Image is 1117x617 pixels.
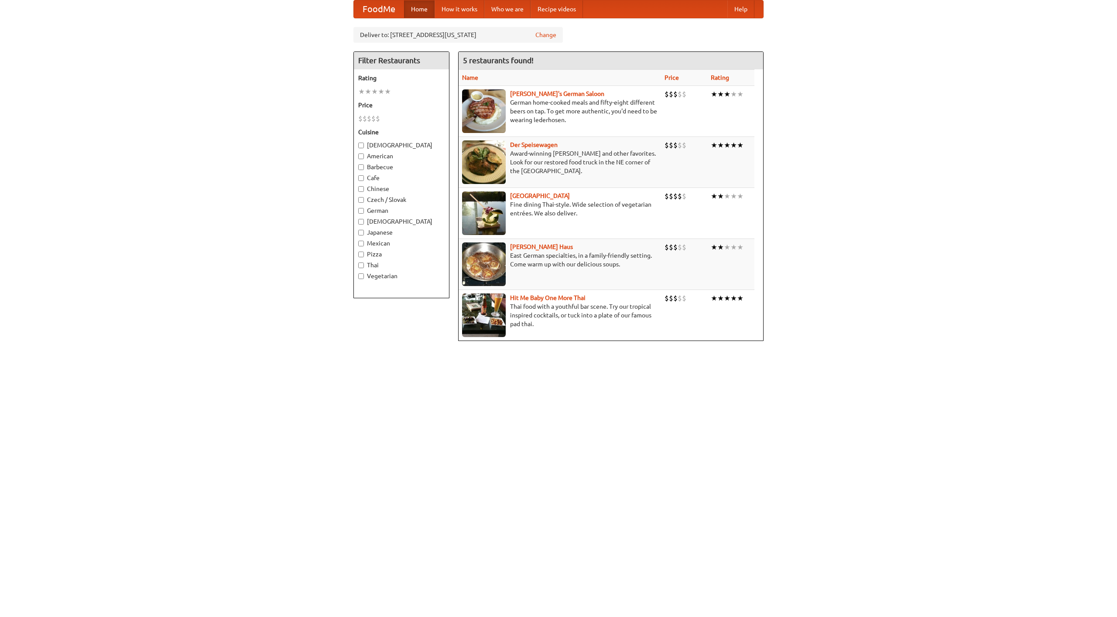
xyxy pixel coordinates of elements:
img: kohlhaus.jpg [462,242,506,286]
a: Help [727,0,754,18]
li: $ [673,191,678,201]
li: ★ [724,140,730,150]
li: $ [673,242,678,252]
li: ★ [717,140,724,150]
p: German home-cooked meals and fifty-eight different beers on tap. To get more authentic, you'd nee... [462,98,658,124]
li: ★ [730,89,737,99]
label: Thai [358,261,445,269]
label: German [358,206,445,215]
li: ★ [711,89,717,99]
img: babythai.jpg [462,293,506,337]
li: $ [358,114,363,123]
li: ★ [724,191,730,201]
li: ★ [711,140,717,150]
a: [GEOGRAPHIC_DATA] [510,192,570,199]
a: [PERSON_NAME]'s German Saloon [510,90,604,97]
li: $ [682,140,686,150]
label: Pizza [358,250,445,259]
li: $ [367,114,371,123]
label: Vegetarian [358,272,445,280]
input: Vegetarian [358,273,364,279]
label: Cafe [358,174,445,182]
a: Change [535,31,556,39]
img: esthers.jpg [462,89,506,133]
li: ★ [371,87,378,96]
label: Japanese [358,228,445,237]
li: ★ [730,242,737,252]
li: $ [665,191,669,201]
label: Mexican [358,239,445,248]
li: $ [669,242,673,252]
li: ★ [724,242,730,252]
h5: Price [358,101,445,109]
li: ★ [724,89,730,99]
li: $ [682,293,686,303]
a: Name [462,74,478,81]
li: $ [363,114,367,123]
li: $ [673,140,678,150]
li: ★ [378,87,384,96]
li: ★ [737,293,744,303]
a: Home [404,0,435,18]
a: Der Speisewagen [510,141,558,148]
label: American [358,152,445,160]
img: satay.jpg [462,191,506,235]
label: Czech / Slovak [358,195,445,204]
li: $ [665,89,669,99]
li: ★ [711,191,717,201]
label: Chinese [358,184,445,193]
li: ★ [711,242,717,252]
li: $ [669,89,673,99]
input: American [358,153,364,159]
li: $ [678,242,682,252]
li: $ [678,293,682,303]
li: ★ [737,191,744,201]
li: $ [669,191,673,201]
li: $ [371,114,376,123]
h4: Filter Restaurants [354,52,449,69]
li: $ [669,293,673,303]
input: German [358,208,364,214]
li: $ [678,191,682,201]
li: $ [682,191,686,201]
li: ★ [717,293,724,303]
div: Deliver to: [STREET_ADDRESS][US_STATE] [353,27,563,43]
li: ★ [724,293,730,303]
a: How it works [435,0,484,18]
h5: Rating [358,74,445,82]
li: $ [665,293,669,303]
input: Barbecue [358,164,364,170]
li: ★ [717,89,724,99]
li: $ [682,89,686,99]
a: FoodMe [354,0,404,18]
li: $ [376,114,380,123]
li: ★ [384,87,391,96]
li: ★ [358,87,365,96]
input: [DEMOGRAPHIC_DATA] [358,143,364,148]
p: Fine dining Thai-style. Wide selection of vegetarian entrées. We also deliver. [462,200,658,218]
label: [DEMOGRAPHIC_DATA] [358,217,445,226]
li: $ [665,242,669,252]
li: $ [673,89,678,99]
li: $ [673,293,678,303]
input: Czech / Slovak [358,197,364,203]
li: ★ [730,293,737,303]
h5: Cuisine [358,128,445,136]
li: $ [678,89,682,99]
input: Mexican [358,241,364,246]
li: ★ [365,87,371,96]
input: Chinese [358,186,364,192]
li: $ [665,140,669,150]
input: [DEMOGRAPHIC_DATA] [358,219,364,225]
input: Thai [358,262,364,268]
li: ★ [737,242,744,252]
li: ★ [717,191,724,201]
li: ★ [730,191,737,201]
a: Hit Me Baby One More Thai [510,294,586,301]
input: Cafe [358,175,364,181]
p: Award-winning [PERSON_NAME] and other favorites. Look for our restored food truck in the NE corne... [462,149,658,175]
input: Pizza [358,252,364,257]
